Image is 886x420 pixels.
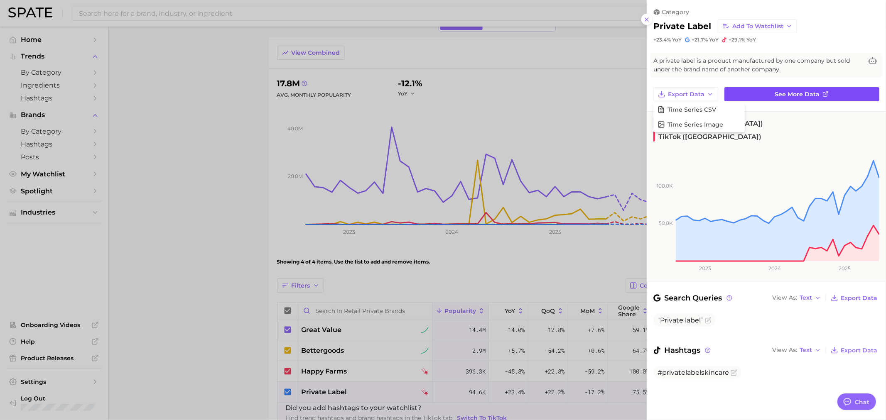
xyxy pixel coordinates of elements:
[653,21,711,31] h2: private label
[770,345,823,356] button: View AsText
[660,316,683,324] span: Private
[718,19,797,33] button: Add to Watchlist
[709,37,719,43] span: YoY
[841,347,877,354] span: Export Data
[658,369,729,376] span: #privatelabelskincare
[768,265,781,271] tspan: 2024
[772,348,797,352] span: View As
[746,37,756,43] span: YoY
[653,132,761,142] span: TikTok ([GEOGRAPHIC_DATA])
[668,91,704,98] span: Export Data
[729,37,745,43] span: +29.1%
[653,87,718,101] button: Export Data
[732,23,783,30] span: Add to Watchlist
[653,344,712,356] span: Hashtags
[662,8,689,16] span: category
[839,265,851,271] tspan: 2025
[699,265,711,271] tspan: 2023
[705,317,712,324] button: Flag as miscategorized or irrelevant
[841,295,877,302] span: Export Data
[653,292,734,304] span: Search Queries
[829,344,879,356] button: Export Data
[724,87,879,101] a: See more data
[653,102,745,132] div: Export Data
[775,91,820,98] span: See more data
[800,295,812,300] span: Text
[770,293,823,303] button: View AsText
[731,369,737,376] button: Flag as miscategorized or irrelevant
[668,121,723,128] span: Time Series Image
[692,37,708,43] span: +21.7%
[829,292,879,304] button: Export Data
[800,348,812,352] span: Text
[672,37,682,43] span: YoY
[668,106,716,113] span: Time Series CSV
[653,37,671,43] span: +23.4%
[653,56,863,74] span: A private label is a product manufactured by one company but sold under the brand name of another...
[685,316,701,324] span: label
[772,295,797,300] span: View As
